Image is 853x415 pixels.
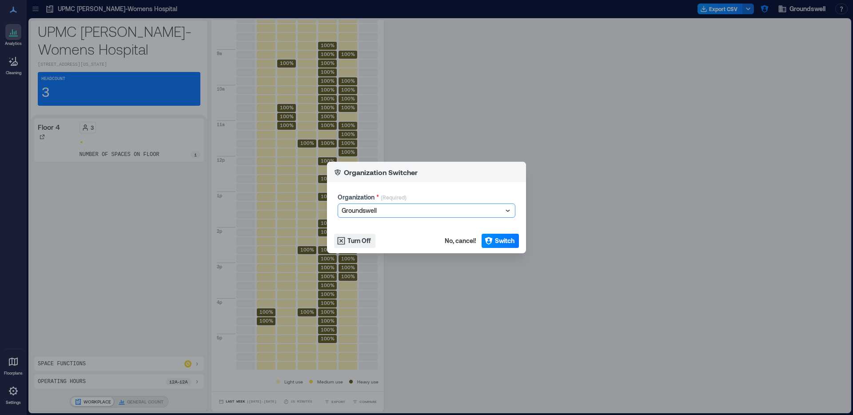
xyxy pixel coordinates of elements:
span: Turn Off [347,236,371,245]
button: No, cancel! [442,234,479,248]
span: Switch [495,236,514,245]
label: Organization [338,193,379,202]
p: (Required) [381,194,407,204]
span: No, cancel! [445,236,476,245]
p: Organization Switcher [344,167,418,178]
button: Turn Off [334,234,375,248]
button: Switch [482,234,519,248]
